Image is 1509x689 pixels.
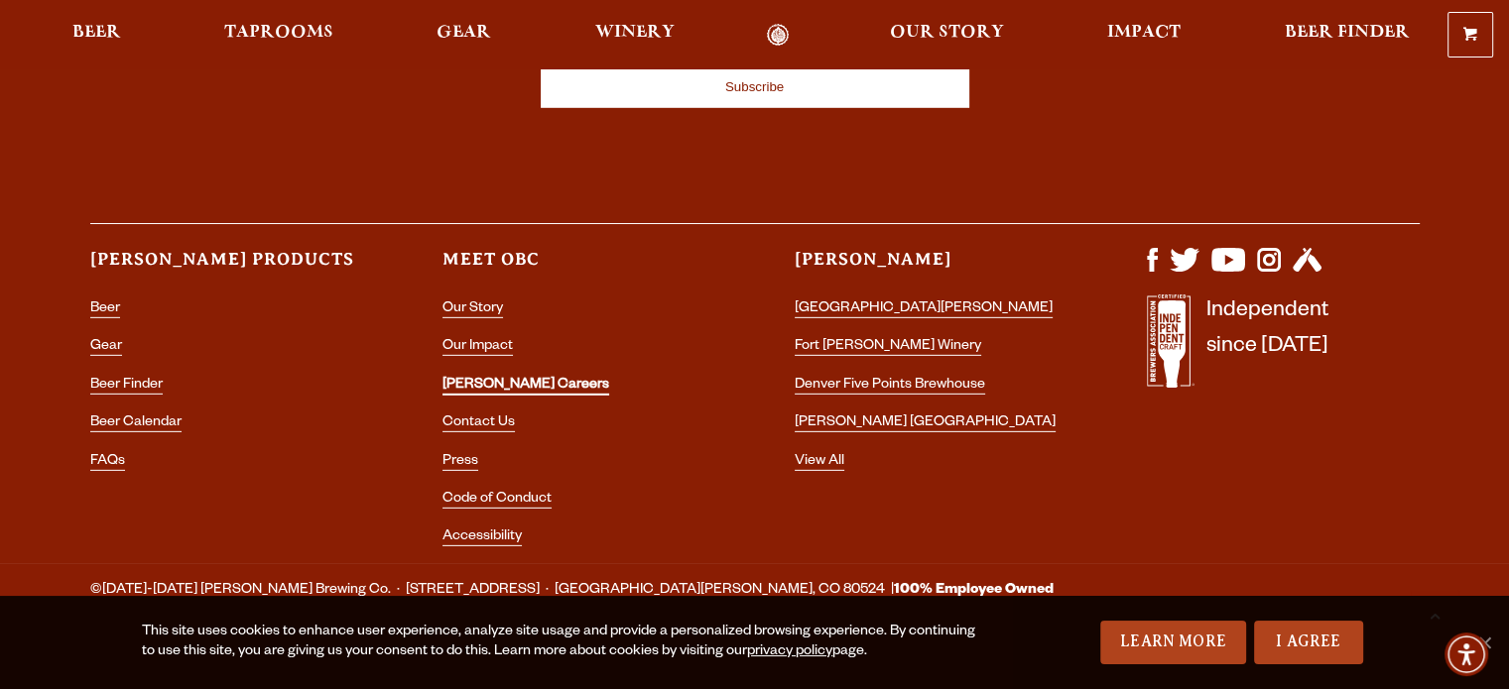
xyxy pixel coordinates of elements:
[90,454,125,471] a: FAQs
[877,24,1017,47] a: Our Story
[442,378,609,396] a: [PERSON_NAME] Careers
[795,415,1056,432] a: [PERSON_NAME] [GEOGRAPHIC_DATA]
[442,301,503,318] a: Our Story
[60,24,134,47] a: Beer
[1271,24,1422,47] a: Beer Finder
[1100,621,1246,664] a: Learn More
[795,454,844,471] a: View All
[1445,632,1488,676] div: Accessibility Menu
[1257,262,1281,278] a: Visit us on Instagram
[442,415,515,432] a: Contact Us
[1206,294,1328,399] p: Independent since [DATE]
[90,378,163,395] a: Beer Finder
[1094,24,1194,47] a: Impact
[442,492,552,509] a: Code of Conduct
[795,378,985,395] a: Denver Five Points Brewhouse
[442,454,478,471] a: Press
[890,25,1004,41] span: Our Story
[424,24,504,47] a: Gear
[442,339,513,356] a: Our Impact
[211,24,346,47] a: Taprooms
[1211,262,1245,278] a: Visit us on YouTube
[142,623,988,662] div: This site uses cookies to enhance user experience, analyze site usage and provide a personalized ...
[72,25,121,41] span: Beer
[541,64,969,108] input: Subscribe
[1284,25,1409,41] span: Beer Finder
[90,415,182,432] a: Beer Calendar
[1254,621,1363,664] a: I Agree
[90,248,363,288] h3: [PERSON_NAME] Products
[90,301,120,318] a: Beer
[795,301,1053,318] a: [GEOGRAPHIC_DATA][PERSON_NAME]
[442,529,522,546] a: Accessibility
[442,248,715,288] h3: Meet OBC
[224,25,333,41] span: Taprooms
[595,25,675,41] span: Winery
[741,24,816,47] a: Odell Home
[437,25,491,41] span: Gear
[90,578,1054,604] span: ©[DATE]-[DATE] [PERSON_NAME] Brewing Co. · [STREET_ADDRESS] · [GEOGRAPHIC_DATA][PERSON_NAME], CO ...
[90,339,122,356] a: Gear
[1410,590,1459,639] a: Scroll to top
[1170,262,1199,278] a: Visit us on X (formerly Twitter)
[1107,25,1181,41] span: Impact
[795,248,1068,288] h3: [PERSON_NAME]
[795,339,981,356] a: Fort [PERSON_NAME] Winery
[582,24,688,47] a: Winery
[1147,262,1158,278] a: Visit us on Facebook
[894,583,1054,599] strong: 100% Employee Owned
[1293,262,1321,278] a: Visit us on Untappd
[747,644,832,660] a: privacy policy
